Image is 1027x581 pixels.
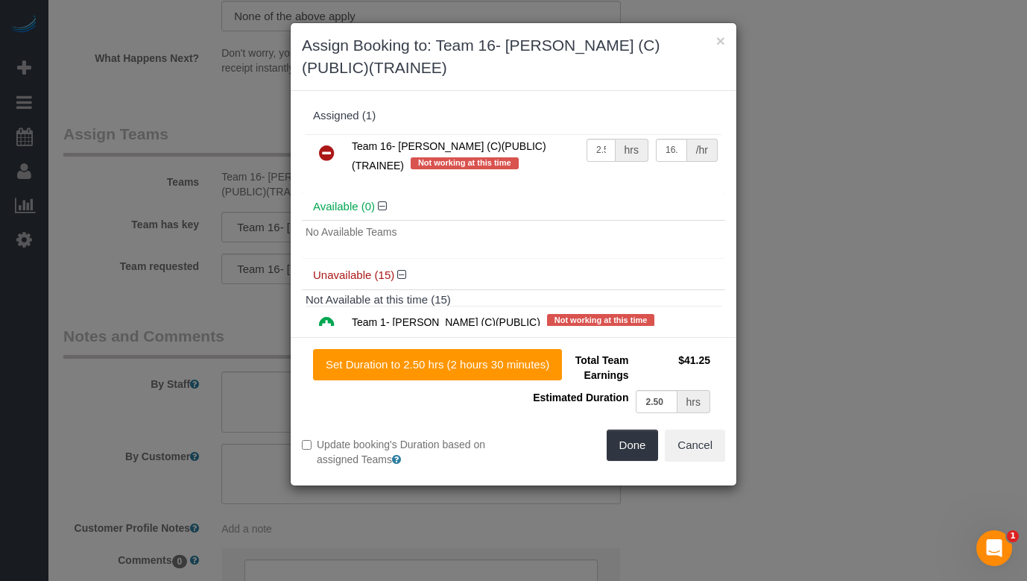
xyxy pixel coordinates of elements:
button: Set Duration to 2.50 hrs (2 hours 30 minutes) [313,349,562,380]
span: Not working at this time [411,157,519,169]
input: Update booking's Duration based on assigned Teams [302,440,312,450]
h3: Assign Booking to: Team 16- [PERSON_NAME] (C)(PUBLIC)(TRAINEE) [302,34,725,79]
h4: Not Available at this time (15) [306,294,721,307]
button: × [716,33,725,48]
span: 1 [1007,530,1019,542]
td: Total Team Earnings [525,349,632,386]
h4: Available (0) [313,201,714,213]
h4: Unavailable (15) [313,269,714,282]
label: Update booking's Duration based on assigned Teams [302,437,502,467]
button: Done [607,430,659,461]
div: hrs [616,139,648,162]
span: No Available Teams [306,226,396,238]
div: /hr [687,139,718,162]
span: Not working at this time [547,314,655,326]
button: Cancel [665,430,725,461]
div: Assigned (1) [313,110,714,122]
td: $41.25 [632,349,714,386]
span: Estimated Duration [533,392,628,403]
iframe: Intercom live chat [976,530,1012,566]
span: Team 16- [PERSON_NAME] (C)(PUBLIC)(TRAINEE) [352,140,546,172]
div: hrs [677,390,710,413]
span: Team 1- [PERSON_NAME] (C)(PUBLIC) [352,317,540,329]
